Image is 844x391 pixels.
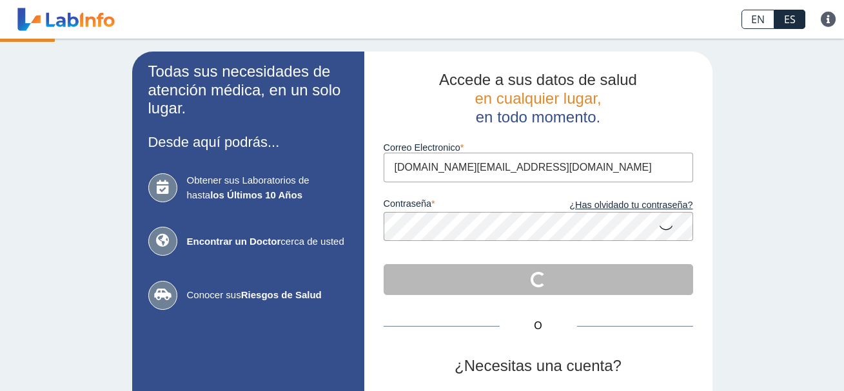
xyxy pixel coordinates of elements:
[500,318,577,334] span: O
[476,108,600,126] span: en todo momento.
[384,142,693,153] label: Correo Electronico
[538,198,693,213] a: ¿Has olvidado tu contraseña?
[774,10,805,29] a: ES
[148,62,348,118] h2: Todas sus necesidades de atención médica, en un solo lugar.
[187,234,348,249] span: cerca de usted
[210,189,302,200] b: los Últimos 10 Años
[187,288,348,303] span: Conocer sus
[475,90,601,107] span: en cualquier lugar,
[187,236,281,247] b: Encontrar un Doctor
[439,71,637,88] span: Accede a sus datos de salud
[241,289,322,300] b: Riesgos de Salud
[729,341,830,377] iframe: Help widget launcher
[148,134,348,150] h3: Desde aquí podrás...
[384,198,538,213] label: contraseña
[187,173,348,202] span: Obtener sus Laboratorios de hasta
[741,10,774,29] a: EN
[384,357,693,376] h2: ¿Necesitas una cuenta?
